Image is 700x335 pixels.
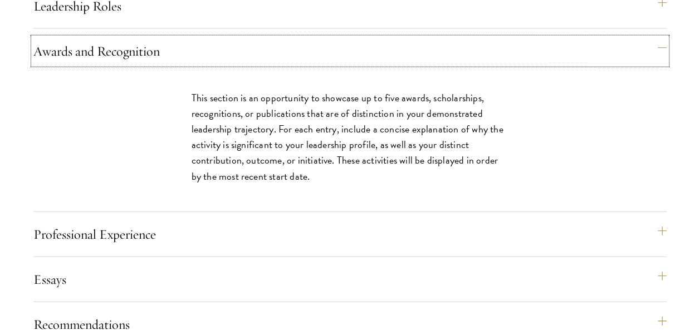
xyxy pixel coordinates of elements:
[33,266,667,293] button: Essays
[33,221,667,248] button: Professional Experience
[33,38,667,65] button: Awards and Recognition
[192,90,509,184] p: This section is an opportunity to showcase up to five awards, scholarships, recognitions, or publ...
